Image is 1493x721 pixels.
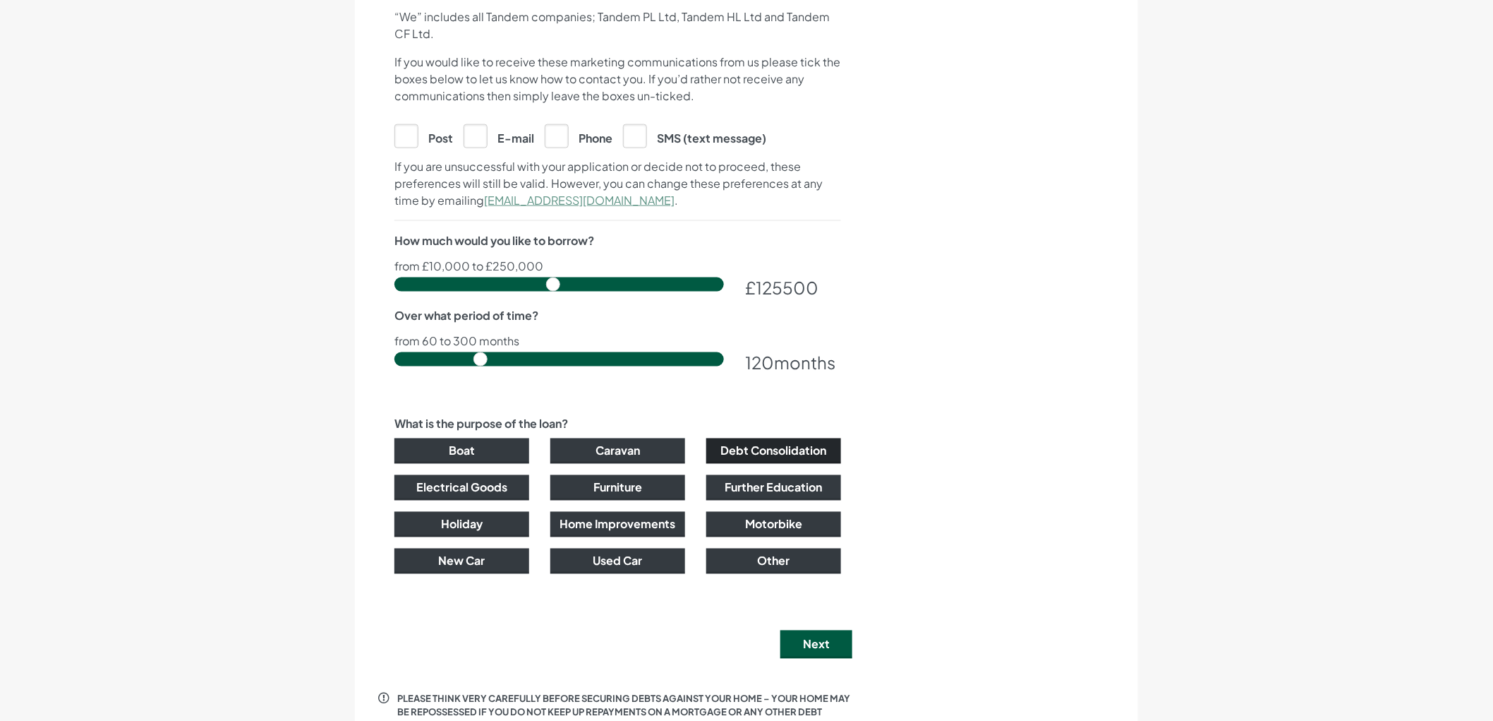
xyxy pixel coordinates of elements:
p: If you are unsuccessful with your application or decide not to proceed, these preferences will st... [394,158,841,209]
label: What is the purpose of the loan? [394,416,568,433]
button: Electrical Goods [394,475,529,501]
div: months [745,350,841,375]
label: E-mail [464,124,534,147]
button: Motorbike [706,512,841,537]
span: 125500 [756,277,818,298]
button: Home Improvements [550,512,685,537]
button: Boat [394,439,529,464]
button: Caravan [550,439,685,464]
label: SMS (text message) [623,124,766,147]
label: Phone [545,124,612,147]
p: from 60 to 300 months [394,335,841,347]
p: from £10,000 to £250,000 [394,261,841,272]
span: 120 [745,352,774,373]
a: [EMAIL_ADDRESS][DOMAIN_NAME] [484,193,675,208]
label: Post [394,124,453,147]
button: Debt Consolidation [706,439,841,464]
label: Over what period of time? [394,307,538,324]
button: New Car [394,549,529,574]
label: How much would you like to borrow? [394,232,594,249]
button: Used Car [550,549,685,574]
button: Holiday [394,512,529,537]
button: Next [780,631,852,659]
p: “We” includes all Tandem companies; Tandem PL Ltd, Tandem HL Ltd and Tandem CF Ltd. [394,8,841,42]
button: Furniture [550,475,685,501]
div: £ [745,275,841,300]
button: Further Education [706,475,841,501]
button: Other [706,549,841,574]
p: If you would like to receive these marketing communications from us please tick the boxes below t... [394,54,841,105]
